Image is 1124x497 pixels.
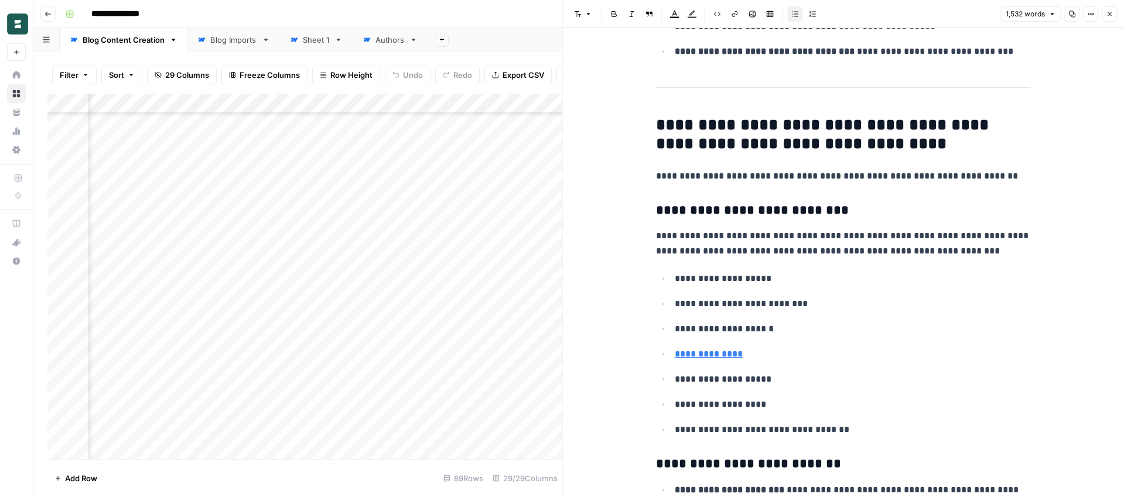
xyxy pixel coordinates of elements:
[7,214,26,233] a: AirOps Academy
[101,66,142,84] button: Sort
[353,28,428,52] a: Authors
[7,103,26,122] a: Your Data
[52,66,97,84] button: Filter
[221,66,308,84] button: Freeze Columns
[210,34,257,46] div: Blog Imports
[8,234,25,251] div: What's new?
[109,69,124,81] span: Sort
[240,69,300,81] span: Freeze Columns
[439,469,488,488] div: 89 Rows
[453,69,472,81] span: Redo
[1000,6,1061,22] button: 1,532 words
[312,66,380,84] button: Row Height
[60,28,187,52] a: Blog Content Creation
[83,34,165,46] div: Blog Content Creation
[7,122,26,140] a: Usage
[7,13,28,35] img: Borderless Logo
[375,34,405,46] div: Authors
[147,66,217,84] button: 29 Columns
[303,34,330,46] div: Sheet 1
[330,69,373,81] span: Row Height
[47,469,104,488] button: Add Row
[60,69,78,81] span: Filter
[280,28,353,52] a: Sheet 1
[7,140,26,159] a: Settings
[7,84,26,103] a: Browse
[1006,9,1045,19] span: 1,532 words
[7,66,26,84] a: Home
[7,233,26,252] button: What's new?
[488,469,562,488] div: 29/29 Columns
[435,66,480,84] button: Redo
[484,66,552,84] button: Export CSV
[7,9,26,39] button: Workspace: Borderless
[7,252,26,270] button: Help + Support
[165,69,209,81] span: 29 Columns
[403,69,423,81] span: Undo
[503,69,544,81] span: Export CSV
[65,472,97,484] span: Add Row
[385,66,431,84] button: Undo
[187,28,280,52] a: Blog Imports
